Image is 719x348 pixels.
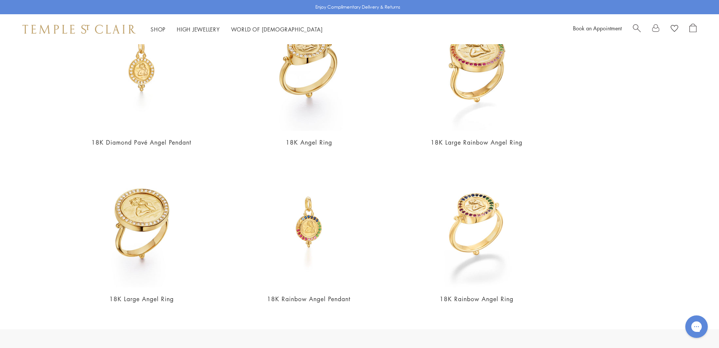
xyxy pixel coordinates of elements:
[151,25,166,33] a: ShopShop
[633,24,641,35] a: Search
[412,1,541,131] img: AR14-RNB
[671,24,678,35] a: View Wishlist
[109,295,174,303] a: 18K Large Angel Ring
[286,138,332,146] a: 18K Angel Ring
[244,157,374,287] img: AP8-RNB
[231,25,323,33] a: World of [DEMOGRAPHIC_DATA]World of [DEMOGRAPHIC_DATA]
[76,1,206,131] img: AP10-PAVE
[91,138,191,146] a: 18K Diamond Pavé Angel Pendant
[431,138,522,146] a: 18K Large Rainbow Angel Ring
[689,24,697,35] a: Open Shopping Bag
[315,3,400,11] p: Enjoy Complimentary Delivery & Returns
[573,24,622,32] a: Book an Appointment
[244,1,374,131] img: AR8-PAVE
[440,295,513,303] a: 18K Rainbow Angel Ring
[682,313,712,341] iframe: Gorgias live chat messenger
[177,25,220,33] a: High JewelleryHigh Jewellery
[412,157,541,287] img: AR8-RNB
[76,157,206,287] img: AR14-PAVE
[151,25,323,34] nav: Main navigation
[22,25,136,34] img: Temple St. Clair
[267,295,351,303] a: 18K Rainbow Angel Pendant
